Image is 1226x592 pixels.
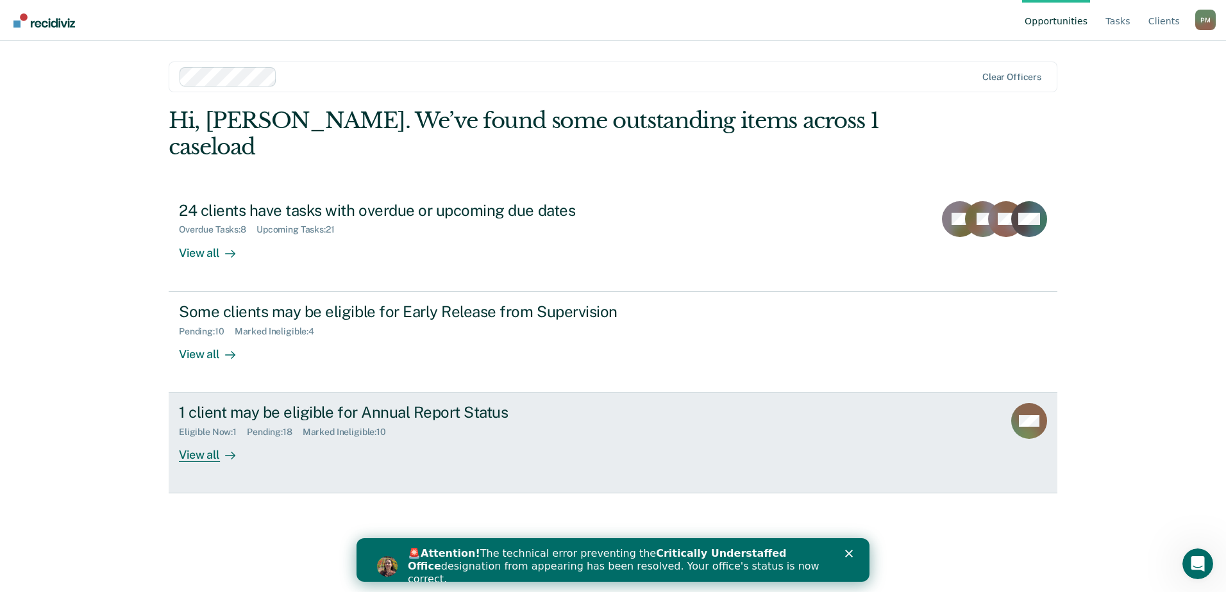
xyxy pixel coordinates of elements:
[179,326,235,337] div: Pending : 10
[179,235,251,260] div: View all
[1195,10,1216,30] button: Profile dropdown button
[235,326,324,337] div: Marked Ineligible : 4
[169,108,880,160] div: Hi, [PERSON_NAME]. We’ve found some outstanding items across 1 caseload
[179,427,247,438] div: Eligible Now : 1
[179,302,629,321] div: Some clients may be eligible for Early Release from Supervision
[51,9,430,34] b: Critically Understaffed Office
[179,438,251,463] div: View all
[1195,10,1216,30] div: P M
[179,201,629,220] div: 24 clients have tasks with overdue or upcoming due dates
[13,13,75,28] img: Recidiviz
[247,427,303,438] div: Pending : 18
[51,9,472,47] div: 🚨 The technical error preventing the designation from appearing has been resolved. Your office's ...
[256,224,345,235] div: Upcoming Tasks : 21
[169,191,1057,292] a: 24 clients have tasks with overdue or upcoming due datesOverdue Tasks:8Upcoming Tasks:21View all
[179,403,629,422] div: 1 client may be eligible for Annual Report Status
[169,292,1057,393] a: Some clients may be eligible for Early Release from SupervisionPending:10Marked Ineligible:4View all
[489,12,501,19] div: Close
[1182,548,1213,579] iframe: Intercom live chat
[303,427,396,438] div: Marked Ineligible : 10
[179,224,256,235] div: Overdue Tasks : 8
[64,9,124,21] b: Attention!
[982,72,1041,83] div: Clear officers
[357,538,869,582] iframe: Intercom live chat banner
[179,336,251,361] div: View all
[169,393,1057,493] a: 1 client may be eligible for Annual Report StatusEligible Now:1Pending:18Marked Ineligible:10View...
